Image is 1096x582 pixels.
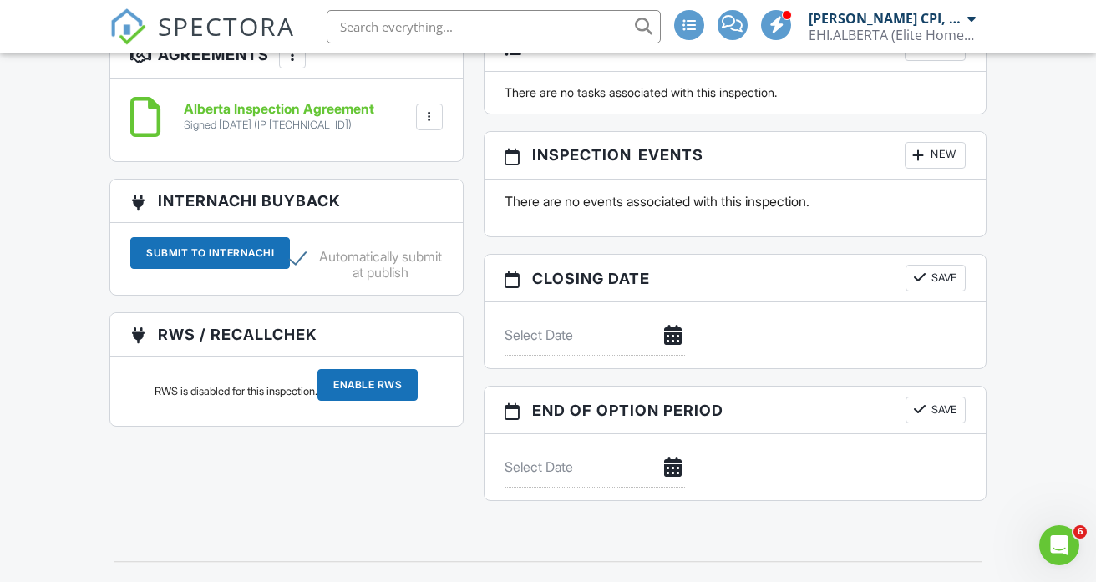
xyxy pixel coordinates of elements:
[532,267,650,290] span: Closing date
[906,265,966,291] button: Save
[158,8,295,43] span: SPECTORA
[109,23,295,58] a: SPECTORA
[532,144,632,166] span: Inspection
[109,8,146,45] img: The Best Home Inspection Software - Spectora
[155,385,317,398] div: RWS is disabled for this inspection.
[905,142,966,169] div: New
[184,102,374,131] a: Alberta Inspection Agreement Signed [DATE] (IP [TECHNICAL_ID])
[130,237,290,281] a: Submit To InterNACHI
[532,399,723,422] span: End of Option Period
[638,144,703,166] span: Events
[1039,525,1079,565] iframe: Intercom live chat
[327,10,661,43] input: Search everything...
[505,192,966,210] p: There are no events associated with this inspection.
[184,102,374,117] h6: Alberta Inspection Agreement
[809,27,976,43] div: EHI.ALBERTA (Elite Home Inspections)
[130,237,290,269] div: Submit To InterNACHI
[495,84,976,101] div: There are no tasks associated with this inspection.
[184,119,374,132] div: Signed [DATE] (IP [TECHNICAL_ID])
[317,369,418,401] input: Enable RWS
[809,10,963,27] div: [PERSON_NAME] CPI, CMI
[1073,525,1087,539] span: 6
[505,447,685,488] input: Select Date
[290,249,442,270] label: Automatically submit at publish
[110,180,462,223] h3: InterNACHI BuyBack
[906,397,966,423] button: Save
[505,315,685,356] input: Select Date
[110,313,462,357] h3: RWS / RecallChek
